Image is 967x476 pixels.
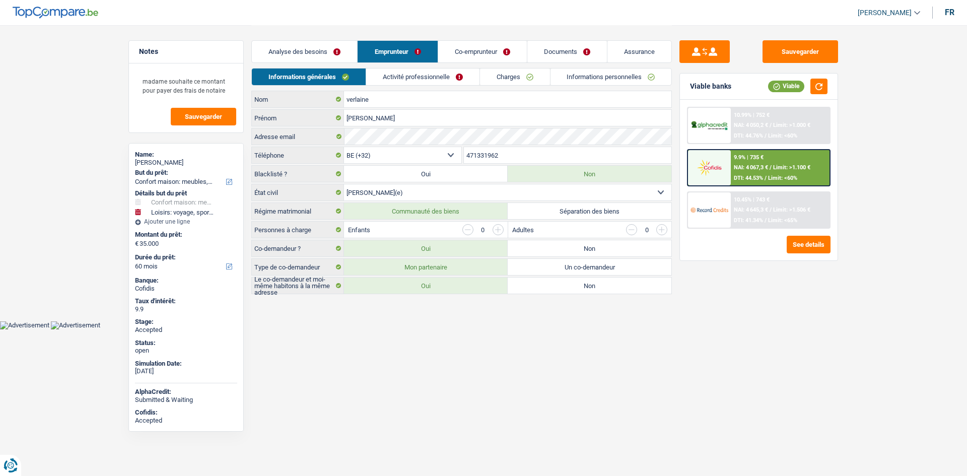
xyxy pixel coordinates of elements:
[252,278,344,294] label: Le co-demandeur et moi-même habitons à la même adresse
[734,132,763,139] span: DTI: 44.76%
[51,321,100,329] img: Advertisement
[858,9,912,17] span: [PERSON_NAME]
[13,7,98,19] img: TopCompare Logo
[344,278,508,294] label: Oui
[787,236,831,253] button: See details
[768,132,797,139] span: Limit: <60%
[734,217,763,224] span: DTI: 41.34%
[135,285,237,293] div: Cofidis
[464,147,672,163] input: 401020304
[358,41,437,62] a: Emprunteur
[135,360,237,368] div: Simulation Date:
[135,231,235,239] label: Montant du prêt:
[480,69,550,85] a: Charges
[765,132,767,139] span: /
[438,41,527,62] a: Co-emprunteur
[135,218,237,225] div: Ajouter une ligne
[135,396,237,404] div: Submitted & Waiting
[478,227,488,233] div: 0
[765,175,767,181] span: /
[185,113,222,120] span: Sauvegarder
[763,40,838,63] button: Sauvegarder
[945,8,954,17] div: fr
[252,166,344,182] label: Blacklisté ?
[252,91,344,107] label: Nom
[252,184,344,200] label: État civil
[642,227,651,233] div: 0
[135,240,139,248] span: €
[135,253,235,261] label: Durée du prêt:
[768,175,797,181] span: Limit: <60%
[734,122,768,128] span: NAI: 4 050,2 €
[734,175,763,181] span: DTI: 44.53%
[344,166,508,182] label: Oui
[768,217,797,224] span: Limit: <65%
[344,259,508,275] label: Mon partenaire
[252,147,344,163] label: Téléphone
[135,169,235,177] label: But du prêt:
[171,108,236,125] button: Sauvegarder
[690,120,728,131] img: AlphaCredit
[734,196,770,203] div: 10.45% | 743 €
[366,69,479,85] a: Activité professionnelle
[252,69,366,85] a: Informations générales
[773,164,810,171] span: Limit: >1.100 €
[690,158,728,177] img: Cofidis
[344,203,508,219] label: Communauté des biens
[135,305,237,313] div: 9.9
[508,278,671,294] label: Non
[768,81,804,92] div: Viable
[252,203,344,219] label: Régime matrimonial
[690,82,731,91] div: Viable banks
[139,47,233,56] h5: Notes
[508,240,671,256] label: Non
[135,417,237,425] div: Accepted
[252,110,344,126] label: Prénom
[252,128,344,145] label: Adresse email
[734,112,770,118] div: 10.99% | 752 €
[135,189,237,197] div: Détails but du prêt
[734,207,768,213] span: NAI: 4 645,3 €
[135,388,237,396] div: AlphaCredit:
[252,259,344,275] label: Type de co-demandeur
[252,222,344,238] label: Personnes à charge
[135,367,237,375] div: [DATE]
[690,200,728,219] img: Record Credits
[135,339,237,347] div: Status:
[135,159,237,167] div: [PERSON_NAME]
[135,318,237,326] div: Stage:
[765,217,767,224] span: /
[135,347,237,355] div: open
[773,207,810,213] span: Limit: >1.506 €
[770,122,772,128] span: /
[135,297,237,305] div: Taux d'intérêt:
[508,259,671,275] label: Un co-demandeur
[550,69,672,85] a: Informations personnelles
[508,203,671,219] label: Séparation des biens
[773,122,810,128] span: Limit: >1.000 €
[770,207,772,213] span: /
[252,240,344,256] label: Co-demandeur ?
[135,326,237,334] div: Accepted
[135,277,237,285] div: Banque:
[135,151,237,159] div: Name:
[734,164,768,171] span: NAI: 4 067,3 €
[348,227,370,233] label: Enfants
[607,41,671,62] a: Assurance
[512,227,534,233] label: Adultes
[508,166,671,182] label: Non
[850,5,920,21] a: [PERSON_NAME]
[344,240,508,256] label: Oui
[252,41,357,62] a: Analyse des besoins
[135,409,237,417] div: Cofidis:
[527,41,607,62] a: Documents
[770,164,772,171] span: /
[734,154,764,161] div: 9.9% | 735 €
